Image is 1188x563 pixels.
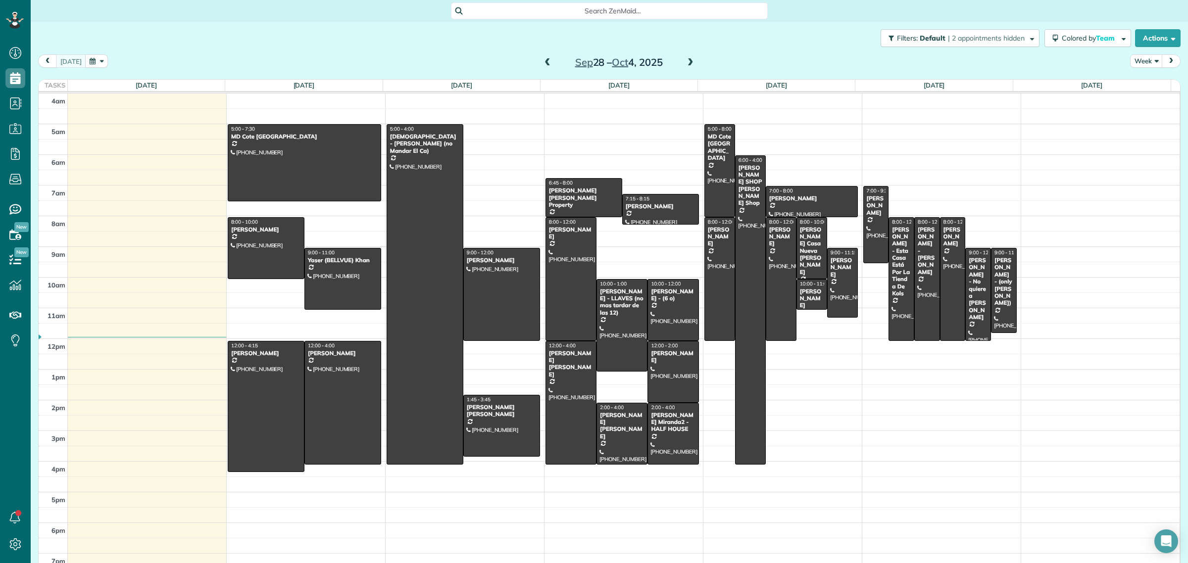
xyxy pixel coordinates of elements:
span: 11am [48,312,65,320]
span: 9:00 - 11:15 [831,249,857,256]
button: Week [1130,54,1163,68]
span: 10am [48,281,65,289]
a: Filters: Default | 2 appointments hidden [876,29,1039,47]
span: 10:00 - 1:00 [600,281,627,287]
span: 6:00 - 4:00 [739,157,762,163]
a: [DATE] [1081,81,1102,89]
span: 12:00 - 4:00 [308,342,335,349]
span: Oct [612,56,628,68]
div: Yaser (BELLVUE) Khan [307,257,378,264]
button: Filters: Default | 2 appointments hidden [881,29,1039,47]
div: [PERSON_NAME] [PERSON_NAME] [599,412,644,440]
a: [DATE] [294,81,315,89]
span: 6:45 - 8:00 [549,180,573,186]
span: 9am [51,250,65,258]
div: [PERSON_NAME] SHOP [PERSON_NAME] Shop [738,164,763,207]
div: [PERSON_NAME] - LLAVES (no mas tardar de las 12) [599,288,644,317]
span: Colored by [1062,34,1118,43]
div: [PERSON_NAME] [799,288,824,309]
div: [PERSON_NAME] [707,226,732,247]
span: 8:00 - 12:00 [549,219,576,225]
span: Team [1096,34,1116,43]
div: [PERSON_NAME] [769,195,855,202]
span: 5am [51,128,65,136]
span: 12:00 - 4:00 [549,342,576,349]
a: [DATE] [766,81,787,89]
div: [PERSON_NAME] [548,226,594,240]
div: [PERSON_NAME] - (only [PERSON_NAME]) [994,257,1014,307]
span: 2:00 - 4:00 [651,404,675,411]
button: Colored byTeam [1044,29,1131,47]
span: 3pm [51,434,65,442]
span: | 2 appointments hidden [948,34,1025,43]
button: Actions [1135,29,1181,47]
span: 6am [51,158,65,166]
span: 5:00 - 7:30 [231,126,255,132]
div: [PERSON_NAME] [466,257,537,264]
span: Default [920,34,946,43]
a: [DATE] [451,81,472,89]
span: Sep [575,56,593,68]
div: [PERSON_NAME] - (6 o) [650,288,695,302]
span: 8am [51,220,65,228]
span: 2:00 - 4:00 [600,404,624,411]
div: MD Cote [GEOGRAPHIC_DATA] [231,133,378,140]
span: 9:00 - 12:00 [969,249,995,256]
div: [PERSON_NAME] [866,195,886,216]
span: 10:00 - 11:00 [800,281,830,287]
span: 2pm [51,404,65,412]
div: [PERSON_NAME] [307,350,378,357]
span: 8:00 - 12:00 [769,219,796,225]
div: [PERSON_NAME] Casa Nueva [PERSON_NAME] [799,226,824,276]
span: 8:00 - 12:00 [892,219,919,225]
div: [PERSON_NAME] [830,257,855,278]
span: 6pm [51,526,65,534]
span: 7:15 - 8:15 [626,195,649,202]
span: 5pm [51,496,65,504]
span: 5:00 - 8:00 [708,126,732,132]
span: 8:00 - 12:00 [943,219,970,225]
div: [PERSON_NAME] Miranda2 - HALF HOUSE [650,412,695,433]
button: next [1162,54,1181,68]
span: 9:00 - 12:00 [467,249,494,256]
div: MD Cote [GEOGRAPHIC_DATA] [707,133,732,162]
span: 12pm [48,342,65,350]
span: 9:00 - 11:45 [994,249,1021,256]
div: [PERSON_NAME] [650,350,695,364]
div: [PERSON_NAME] [769,226,793,247]
span: 10:00 - 12:00 [651,281,681,287]
div: [PERSON_NAME] [PERSON_NAME] [548,350,594,378]
span: 12:00 - 2:00 [651,342,678,349]
div: Open Intercom Messenger [1154,529,1178,553]
a: [DATE] [924,81,945,89]
span: 8:00 - 12:00 [918,219,944,225]
div: [PERSON_NAME] [PERSON_NAME] Property [548,187,619,208]
div: [PERSON_NAME] [625,203,696,210]
a: [DATE] [136,81,157,89]
div: [PERSON_NAME] [231,350,301,357]
span: 12:00 - 4:15 [231,342,258,349]
button: prev [38,54,57,68]
span: New [14,247,29,257]
span: 7am [51,189,65,197]
th: Tasks [39,80,68,91]
span: 1:45 - 3:45 [467,396,491,403]
span: 5:00 - 4:00 [390,126,414,132]
span: 4pm [51,465,65,473]
div: [DEMOGRAPHIC_DATA] - [PERSON_NAME] (no Mandar El Ca) [390,133,460,154]
span: 8:00 - 12:00 [708,219,735,225]
span: 7:00 - 9:30 [867,188,891,194]
h2: 28 – 4, 2025 [557,57,681,68]
div: [PERSON_NAME] - No quiere a [PERSON_NAME] [968,257,988,321]
div: [PERSON_NAME] [PERSON_NAME] [466,404,537,418]
div: [PERSON_NAME] - Esta Casa Está Por La Tienda De Kols [891,226,911,297]
span: 8:00 - 10:00 [231,219,258,225]
span: 1pm [51,373,65,381]
span: 9:00 - 11:00 [308,249,335,256]
span: Filters: [897,34,918,43]
a: [DATE] [608,81,630,89]
button: [DATE] [56,54,86,68]
span: 8:00 - 10:00 [800,219,827,225]
span: 7:00 - 8:00 [769,188,793,194]
div: [PERSON_NAME] [943,226,963,247]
